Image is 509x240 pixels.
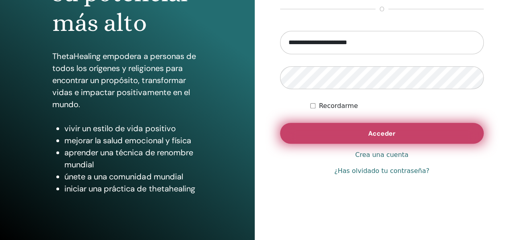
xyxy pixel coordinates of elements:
li: únete a una comunidad mundial [64,171,202,183]
li: mejorar la salud emocional y física [64,134,202,146]
label: Recordarme [319,101,358,111]
a: Crea una cuenta [355,150,408,160]
li: vivir un estilo de vida positivo [64,122,202,134]
p: ThetaHealing empodera a personas de todos los orígenes y religiones para encontrar un propósito, ... [52,50,202,110]
button: Acceder [280,123,484,144]
a: ¿Has olvidado tu contraseña? [334,166,429,176]
li: iniciar una práctica de thetahealing [64,183,202,195]
span: Acceder [368,129,396,138]
span: o [375,4,388,14]
li: aprender una técnica de renombre mundial [64,146,202,171]
div: Mantenerme autenticado indefinidamente o hasta cerrar la sesión manualmente [310,101,484,111]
